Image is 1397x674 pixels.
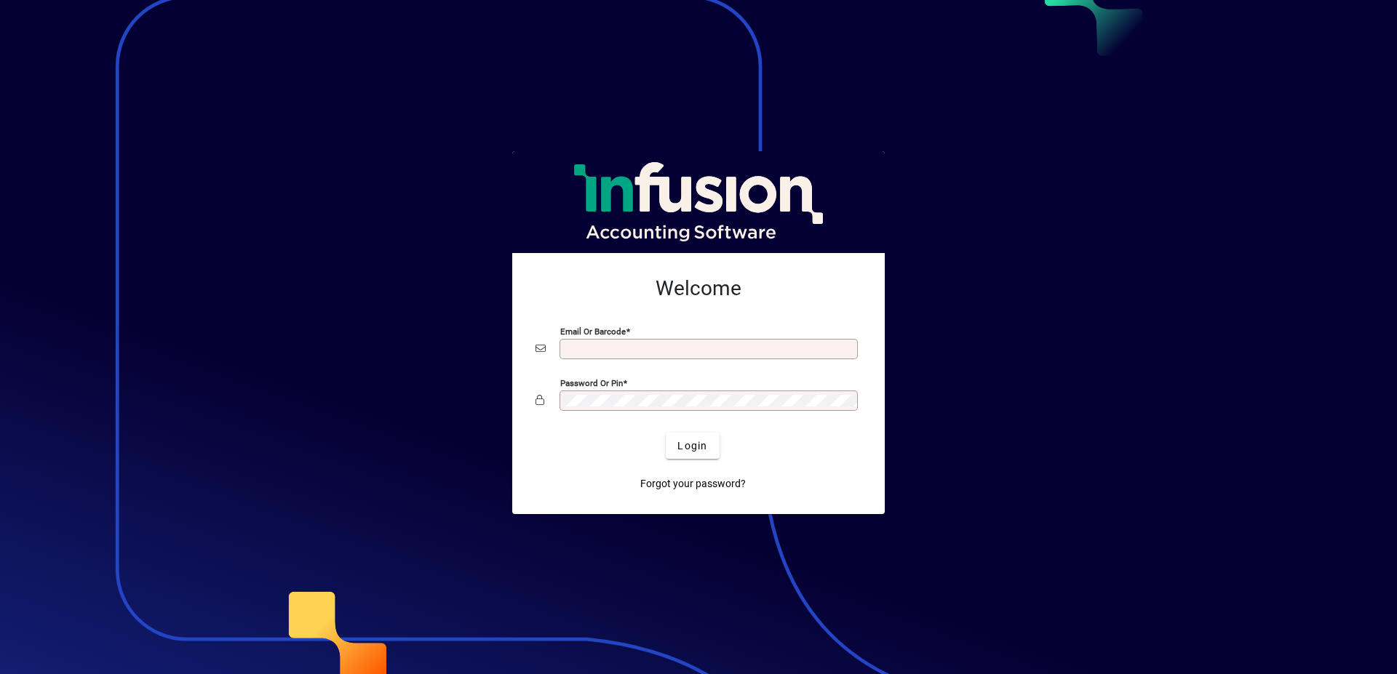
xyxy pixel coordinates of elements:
[640,476,746,492] span: Forgot your password?
[560,326,626,337] mat-label: Email or Barcode
[677,438,707,454] span: Login
[560,378,623,388] mat-label: Password or Pin
[536,276,861,301] h2: Welcome
[666,433,719,459] button: Login
[634,470,752,497] a: Forgot your password?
